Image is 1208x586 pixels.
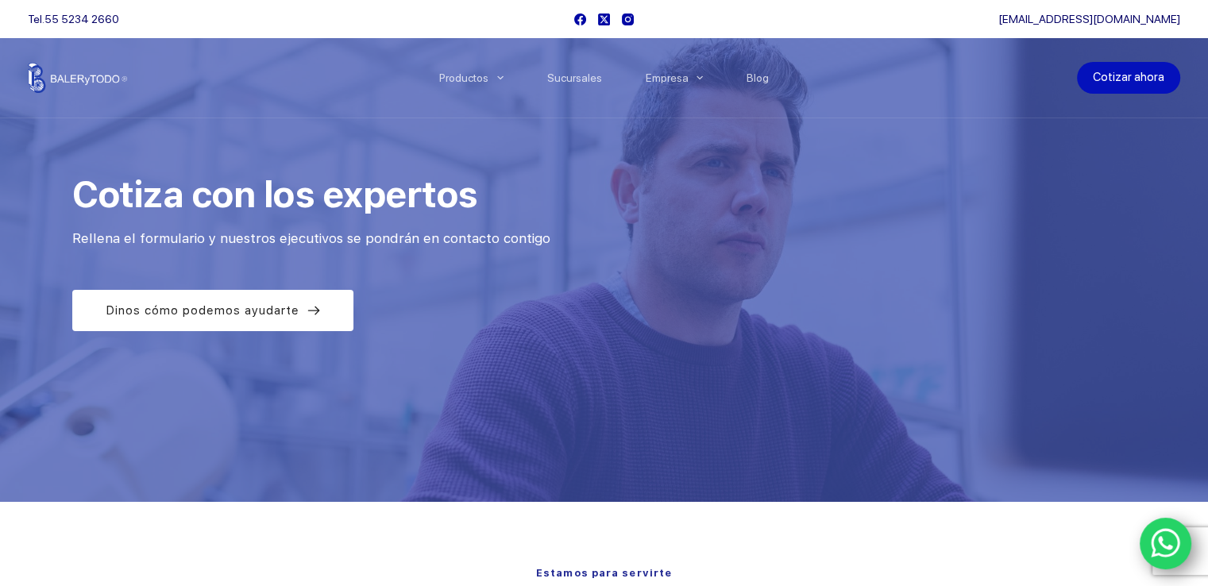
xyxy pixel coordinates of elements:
a: WhatsApp [1140,518,1192,570]
span: Rellena el formulario y nuestros ejecutivos se pondrán en contacto contigo [72,230,550,246]
span: Estamos para servirte [536,567,672,579]
img: Balerytodo [28,63,127,93]
span: Tel. [28,13,119,25]
nav: Menu Principal [417,38,791,118]
a: X (Twitter) [598,13,610,25]
span: Cotiza con los expertos [72,172,477,216]
a: Instagram [622,13,634,25]
a: 55 5234 2660 [44,13,119,25]
a: Dinos cómo podemos ayudarte [72,290,353,331]
span: Dinos cómo podemos ayudarte [106,301,299,320]
a: [EMAIL_ADDRESS][DOMAIN_NAME] [998,13,1180,25]
a: Facebook [574,13,586,25]
a: Cotizar ahora [1077,62,1180,94]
